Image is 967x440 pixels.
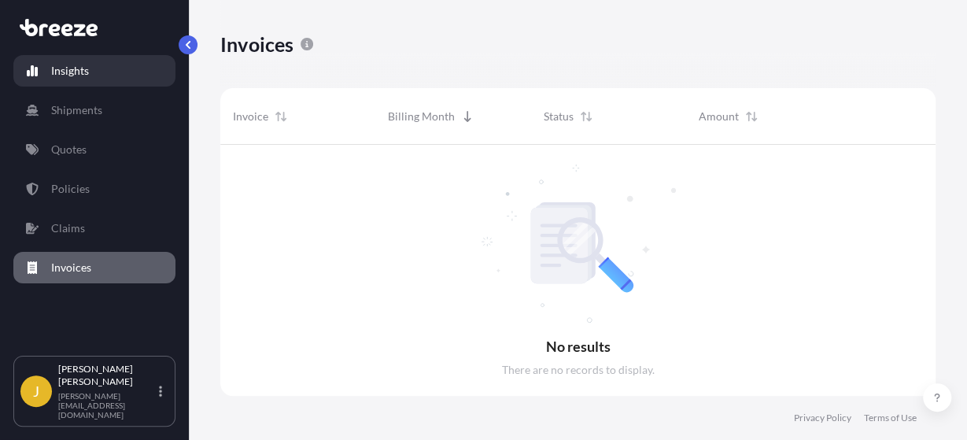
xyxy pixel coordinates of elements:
a: Insights [13,55,175,87]
span: J [33,383,39,399]
p: Insights [51,63,89,79]
a: Privacy Policy [794,412,851,424]
span: Invoice [233,109,268,124]
a: Terms of Use [864,412,917,424]
p: [PERSON_NAME][EMAIL_ADDRESS][DOMAIN_NAME] [58,391,156,420]
span: Amount [699,109,739,124]
a: Shipments [13,94,175,126]
p: Claims [51,220,85,236]
button: Sort [742,107,761,126]
span: Billing Month [388,109,455,124]
a: Policies [13,173,175,205]
p: Policies [51,181,90,197]
p: Quotes [51,142,87,157]
a: Quotes [13,134,175,165]
a: Invoices [13,252,175,283]
a: Claims [13,213,175,244]
button: Sort [577,107,596,126]
p: Invoices [51,260,91,275]
p: [PERSON_NAME] [PERSON_NAME] [58,363,156,388]
p: Shipments [51,102,102,118]
button: Sort [271,107,290,126]
span: Status [544,109,574,124]
div: Actions [841,88,936,145]
button: Sort [458,107,477,126]
p: Invoices [220,31,294,57]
